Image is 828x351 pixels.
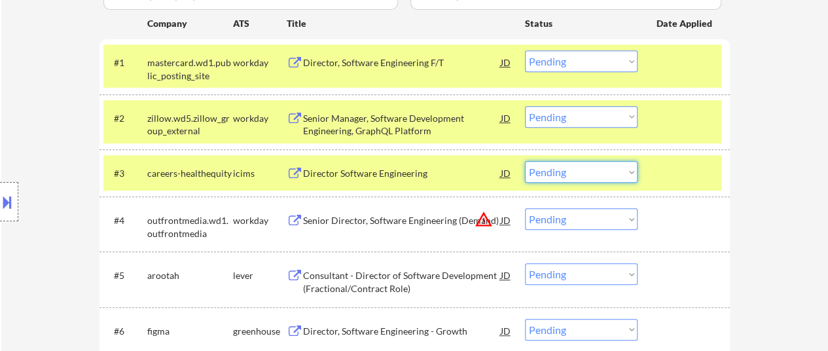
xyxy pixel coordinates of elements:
[657,17,714,30] div: Date Applied
[303,56,501,69] div: Director, Software Engineering F/T
[303,269,501,295] div: Consultant - Director of Software Development (Fractional/Contract Role)
[114,325,137,338] div: #6
[499,161,513,185] div: JD
[525,11,638,35] div: Status
[233,167,287,180] div: icims
[303,112,501,138] div: Senior Manager, Software Development Engineering, GraphQL Platform
[233,325,287,338] div: greenhouse
[147,17,233,30] div: Company
[303,214,501,227] div: Senior Director, Software Engineering (Demand)
[147,56,233,82] div: mastercard.wd1.public_posting_site
[303,325,501,338] div: Director, Software Engineering - Growth
[233,112,287,125] div: workday
[287,17,513,30] div: Title
[233,214,287,227] div: workday
[233,269,287,282] div: lever
[499,319,513,342] div: JD
[499,208,513,232] div: JD
[499,263,513,287] div: JD
[303,167,501,180] div: Director Software Engineering
[114,56,137,69] div: #1
[233,17,287,30] div: ATS
[147,325,233,338] div: figma
[499,50,513,74] div: JD
[475,210,493,229] button: warning_amber
[233,56,287,69] div: workday
[499,106,513,130] div: JD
